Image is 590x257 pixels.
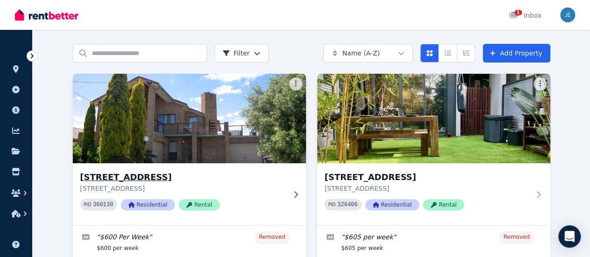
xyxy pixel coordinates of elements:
h3: [STREET_ADDRESS] [325,171,530,184]
img: 109/226 Bay Road, Sandringham [317,74,550,163]
a: 109/226 Bay Road, Sandringham[STREET_ADDRESS][STREET_ADDRESS]PID 326406ResidentialRental [317,74,550,225]
img: RentBetter [15,8,78,22]
div: View options [420,44,475,63]
h3: [STREET_ADDRESS] [80,171,285,184]
a: Add Property [483,44,550,63]
button: More options [534,77,547,90]
button: Compact list view [438,44,457,63]
span: Rental [423,199,464,210]
a: 14 Tudor Ct, Hoppers Crossing[STREET_ADDRESS][STREET_ADDRESS]PID 360130ResidentialRental [73,74,306,225]
span: Rental [179,199,220,210]
span: Name (A-Z) [342,49,380,58]
button: Card view [420,44,439,63]
span: Residential [121,199,175,210]
span: Filter [222,49,250,58]
code: 326406 [337,201,357,208]
small: PID [84,202,91,207]
span: 1 [514,10,522,15]
div: Inbox [509,11,541,20]
span: Residential [365,199,419,210]
p: [STREET_ADDRESS] [80,184,285,193]
div: Open Intercom Messenger [558,225,581,248]
button: Expanded list view [457,44,475,63]
code: 360130 [93,201,113,208]
img: 14 Tudor Ct, Hoppers Crossing [67,71,312,166]
button: Filter [215,44,269,63]
small: PID [328,202,336,207]
button: Name (A-Z) [323,44,413,63]
p: [STREET_ADDRESS] [325,184,530,193]
button: More options [289,77,302,90]
img: jeffmutuku@gmail.com [560,7,575,22]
